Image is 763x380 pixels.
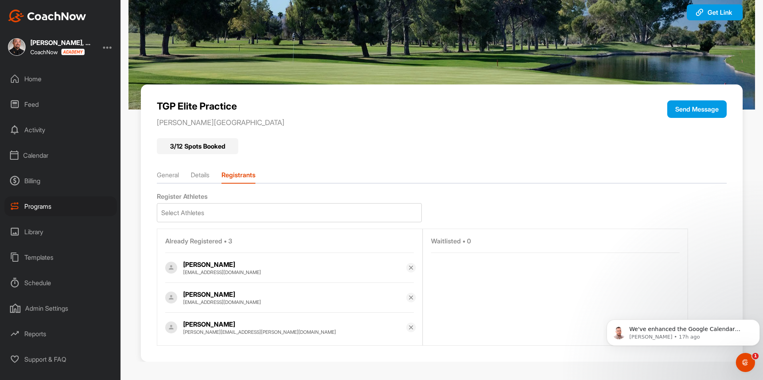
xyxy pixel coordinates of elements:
[4,196,117,216] div: Programs
[603,303,763,358] iframe: Intercom notifications message
[4,349,117,369] div: Support & FAQ
[408,294,414,301] img: svg+xml;base64,PHN2ZyB3aWR0aD0iMTYiIGhlaWdodD0iMTYiIHZpZXdCb3g9IjAgMCAxNiAxNiIgZmlsbD0ibm9uZSIgeG...
[183,299,406,306] div: [EMAIL_ADDRESS][DOMAIN_NAME]
[4,94,117,114] div: Feed
[4,247,117,267] div: Templates
[431,237,471,245] span: Waitlisted • 0
[191,170,210,183] li: Details
[4,324,117,344] div: Reports
[26,23,145,109] span: We've enhanced the Google Calendar integration for a more seamless experience. If you haven't lin...
[4,69,117,89] div: Home
[695,8,704,17] img: svg+xml;base64,PHN2ZyB3aWR0aD0iMjAiIGhlaWdodD0iMjAiIHZpZXdCb3g9IjAgMCAyMCAyMCIgZmlsbD0ibm9uZSIgeG...
[165,237,232,245] span: Already Registered • 3
[61,49,85,55] img: CoachNow acadmey
[221,170,255,183] li: Registrants
[183,269,406,276] div: [EMAIL_ADDRESS][DOMAIN_NAME]
[4,120,117,140] div: Activity
[26,31,146,38] p: Message from Alex, sent 17h ago
[408,324,414,331] img: svg+xml;base64,PHN2ZyB3aWR0aD0iMTYiIGhlaWdodD0iMTYiIHZpZXdCb3g9IjAgMCAxNiAxNiIgZmlsbD0ibm9uZSIgeG...
[183,260,406,269] div: [PERSON_NAME]
[752,353,759,359] span: 1
[183,319,406,329] div: [PERSON_NAME]
[161,208,204,217] div: Select Athletes
[30,49,85,55] div: CoachNow
[157,170,179,183] li: General
[30,39,94,46] div: [PERSON_NAME], PGA
[157,138,238,154] div: 3 / 12 Spots Booked
[8,38,26,56] img: square_eb232cf046048fc71d1e38798d1ee7db.jpg
[708,8,732,16] span: Get Link
[8,10,86,22] img: CoachNow
[4,298,117,318] div: Admin Settings
[4,171,117,191] div: Billing
[4,273,117,293] div: Schedule
[183,329,406,335] div: [PERSON_NAME][EMAIL_ADDRESS][PERSON_NAME][DOMAIN_NAME]
[165,262,177,274] img: Profile picture
[183,290,406,299] div: [PERSON_NAME]
[165,292,177,304] img: Profile picture
[4,145,117,165] div: Calendar
[157,118,613,127] p: [PERSON_NAME][GEOGRAPHIC_DATA]
[4,222,117,242] div: Library
[408,264,414,271] img: svg+xml;base64,PHN2ZyB3aWR0aD0iMTYiIGhlaWdodD0iMTYiIHZpZXdCb3g9IjAgMCAxNiAxNiIgZmlsbD0ibm9uZSIgeG...
[157,192,208,201] span: Register Athletes
[667,100,727,118] button: Send Message
[165,321,177,333] img: Profile picture
[736,353,755,372] iframe: Intercom live chat
[157,100,613,112] p: TGP Elite Practice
